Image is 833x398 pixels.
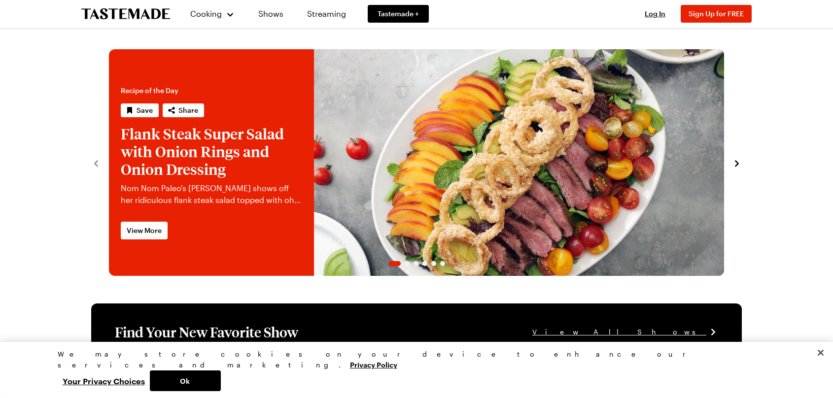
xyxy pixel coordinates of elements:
[368,5,429,23] a: Tastemade +
[190,2,235,26] button: Cooking
[645,9,665,18] span: Log In
[388,261,401,266] span: Go to slide 1
[732,157,742,168] button: navigate to next item
[58,349,767,391] div: Privacy
[681,5,752,23] button: Sign Up for FREE
[109,49,724,276] div: 1 / 6
[58,349,767,370] div: We may store cookies on your device to enhance our services and marketing.
[81,8,170,20] a: To Tastemade Home Page
[178,105,198,115] span: Share
[350,360,397,369] a: More information about your privacy, opens in a new tab
[121,103,159,117] button: Save recipe
[121,222,168,239] a: View More
[115,323,298,341] h1: Find Your New Favorite Show
[190,9,222,18] span: Cooking
[532,327,718,337] a: View All Shows
[689,9,744,18] span: Sign Up for FREE
[58,370,150,391] button: Your Privacy Choices
[810,342,832,364] button: Close
[91,157,101,168] button: navigate to previous item
[127,226,162,235] span: View More
[137,105,153,115] span: Save
[405,261,410,266] span: Go to slide 2
[431,261,436,266] span: Go to slide 5
[422,261,427,266] span: Go to slide 4
[635,9,675,19] button: Log In
[440,261,445,266] span: Go to slide 6
[532,327,706,337] span: View All Shows
[414,261,418,266] span: Go to slide 3
[163,103,204,117] button: Share
[378,9,419,19] span: Tastemade +
[150,370,221,391] button: Ok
